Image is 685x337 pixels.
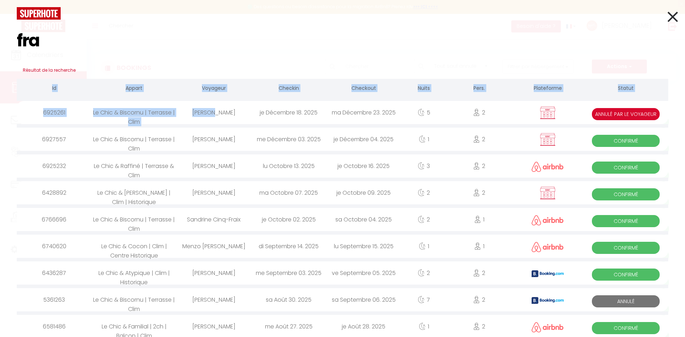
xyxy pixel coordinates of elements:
[532,270,564,277] img: booking2.png
[592,295,660,307] span: Annulé
[326,261,401,285] div: ve Septembre 05. 2025
[401,101,447,124] div: 5
[176,261,251,285] div: [PERSON_NAME]
[447,128,512,151] div: 2
[584,79,668,99] th: Statut
[251,154,326,178] div: lu Octobre 13. 2025
[592,188,660,200] span: Confirmé
[92,101,176,124] div: Le Chic & Biscornu | Terrasse | Clim
[592,162,660,174] span: Confirmé
[176,79,251,99] th: Voyageur
[326,181,401,204] div: je Octobre 09. 2025
[401,261,447,285] div: 2
[92,128,176,151] div: Le Chic & Biscornu | Terrasse | Clim
[92,261,176,285] div: Le Chic & Atypique | Clim | Historique
[532,242,564,252] img: airbnb2.png
[447,261,512,285] div: 2
[17,288,92,311] div: 5361263
[176,235,251,258] div: Menzo [PERSON_NAME]
[17,235,92,258] div: 6740620
[539,186,557,200] img: rent.png
[532,162,564,172] img: airbnb2.png
[176,181,251,204] div: [PERSON_NAME]
[539,133,557,146] img: rent.png
[447,181,512,204] div: 2
[326,128,401,151] div: je Décembre 04. 2025
[17,208,92,231] div: 6766696
[17,101,92,124] div: 6925261
[251,128,326,151] div: me Décembre 03. 2025
[17,181,92,204] div: 6428892
[251,235,326,258] div: di Septembre 14. 2025
[92,181,176,204] div: Le Chic & [PERSON_NAME] | Clim | Historique
[532,322,564,332] img: airbnb2.png
[176,288,251,311] div: [PERSON_NAME]
[92,288,176,311] div: Le Chic & Biscornu | Terrasse | Clim
[251,101,326,124] div: je Décembre 18. 2025
[176,154,251,178] div: [PERSON_NAME]
[532,215,564,225] img: airbnb2.png
[592,215,660,227] span: Confirmé
[592,269,660,281] span: Confirmé
[326,288,401,311] div: sa Septembre 06. 2025
[447,208,512,231] div: 1
[326,101,401,124] div: ma Décembre 23. 2025
[17,79,92,99] th: Id
[539,106,557,119] img: rent.png
[447,288,512,311] div: 2
[592,242,660,254] span: Confirmé
[512,79,584,99] th: Plateforme
[592,322,660,334] span: Confirmé
[17,154,92,178] div: 6925232
[447,235,512,258] div: 1
[592,108,660,120] span: Annulé par le voyageur
[176,128,251,151] div: [PERSON_NAME]
[532,297,564,304] img: booking2.png
[17,128,92,151] div: 6927557
[17,62,668,79] h3: Résultat de la recherche
[251,288,326,311] div: sa Août 30. 2025
[92,208,176,231] div: Le Chic & Biscornu | Terrasse | Clim
[401,154,447,178] div: 3
[17,20,668,62] input: Tapez pour rechercher...
[592,135,660,147] span: Confirmé
[401,235,447,258] div: 1
[92,154,176,178] div: Le Chic & Raffiné | Terrasse & Clim
[447,101,512,124] div: 2
[401,128,447,151] div: 1
[92,235,176,258] div: Le Chic & Cocon | Clim | Centre Historique
[401,208,447,231] div: 2
[401,181,447,204] div: 2
[251,181,326,204] div: ma Octobre 07. 2025
[92,79,176,99] th: Appart
[447,154,512,178] div: 2
[326,79,401,99] th: Checkout
[326,208,401,231] div: sa Octobre 04. 2025
[17,7,61,20] img: logo
[326,235,401,258] div: lu Septembre 15. 2025
[326,154,401,178] div: je Octobre 16. 2025
[176,101,251,124] div: [PERSON_NAME]
[17,261,92,285] div: 6436287
[251,208,326,231] div: je Octobre 02. 2025
[401,288,447,311] div: 7
[251,261,326,285] div: me Septembre 03. 2025
[176,208,251,231] div: Sandrine Cinq-Fraix
[401,79,447,99] th: Nuits
[447,79,512,99] th: Pers.
[251,79,326,99] th: Checkin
